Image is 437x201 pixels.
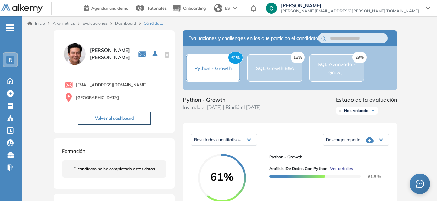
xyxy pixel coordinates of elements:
span: Descargar reporte [326,137,360,143]
span: El candidato no ha completado estos datos [73,166,155,172]
span: SQL Avanzado - Growt... [318,61,356,76]
a: Agendar una demo [84,3,128,12]
img: PROFILE_MENU_LOGO_USER [62,41,87,67]
span: Candidato [144,20,163,26]
span: 61.3 % [360,174,381,179]
span: [PERSON_NAME] [PERSON_NAME] [90,47,130,61]
i: - [6,27,14,29]
span: Evaluaciones y challenges en los que participó el candidato [188,35,318,42]
span: 61% [198,171,246,182]
button: Onboarding [172,1,206,16]
span: SQL Growth E&A [256,65,294,71]
span: 13% [291,52,305,63]
span: [PERSON_NAME] [281,3,419,8]
span: No evaluado [344,108,368,113]
span: R [9,57,12,63]
span: Python - Growth [269,154,383,160]
span: ES [225,5,230,11]
span: Ver detalles [330,166,353,172]
a: Evaluaciones [82,21,108,26]
span: [EMAIL_ADDRESS][DOMAIN_NAME] [76,82,147,88]
span: [GEOGRAPHIC_DATA] [76,94,119,101]
button: Ver detalles [327,166,353,172]
span: [PERSON_NAME][EMAIL_ADDRESS][PERSON_NAME][DOMAIN_NAME] [281,8,419,14]
span: Alkymetrics [53,21,75,26]
span: Invitado el [DATE] | Rindió el [DATE] [183,104,261,111]
span: message [416,180,424,188]
span: Python - Growth [183,96,261,104]
button: Volver al dashboard [78,112,151,125]
a: Inicio [27,20,45,26]
span: Estado de la evaluación [336,96,397,104]
img: world [214,4,222,12]
span: 61% [228,52,243,64]
span: Formación [62,148,85,154]
img: Logo [1,4,43,13]
span: 29% [352,52,367,63]
span: Agendar una demo [91,5,128,11]
span: Python - Growth [194,65,232,71]
span: Resultados cuantitativos [194,137,241,142]
a: Dashboard [115,21,136,26]
img: arrow [233,7,237,10]
img: Ícono de flecha [371,109,375,113]
span: Análisis de Datos con Python [269,166,327,172]
span: Tutoriales [147,5,167,11]
button: Seleccione la evaluación activa [149,48,162,60]
span: Onboarding [183,5,206,11]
